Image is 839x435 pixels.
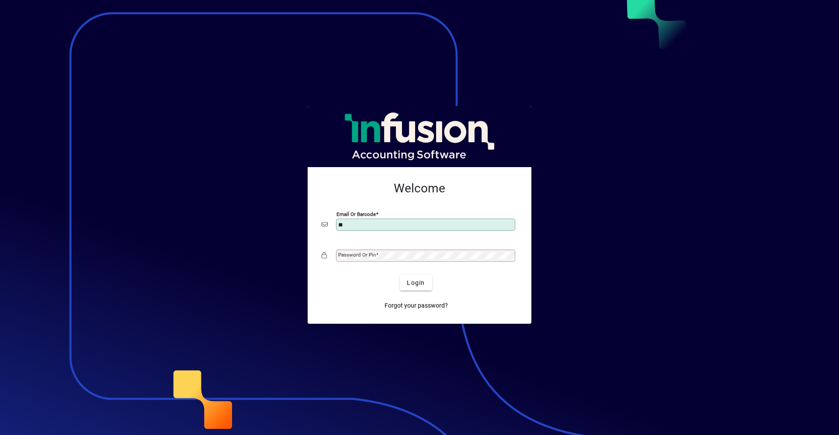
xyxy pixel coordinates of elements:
[385,301,448,310] span: Forgot your password?
[400,275,432,291] button: Login
[381,298,451,313] a: Forgot your password?
[336,211,376,217] mat-label: Email or Barcode
[322,181,517,196] h2: Welcome
[338,252,376,258] mat-label: Password or Pin
[407,278,425,288] span: Login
